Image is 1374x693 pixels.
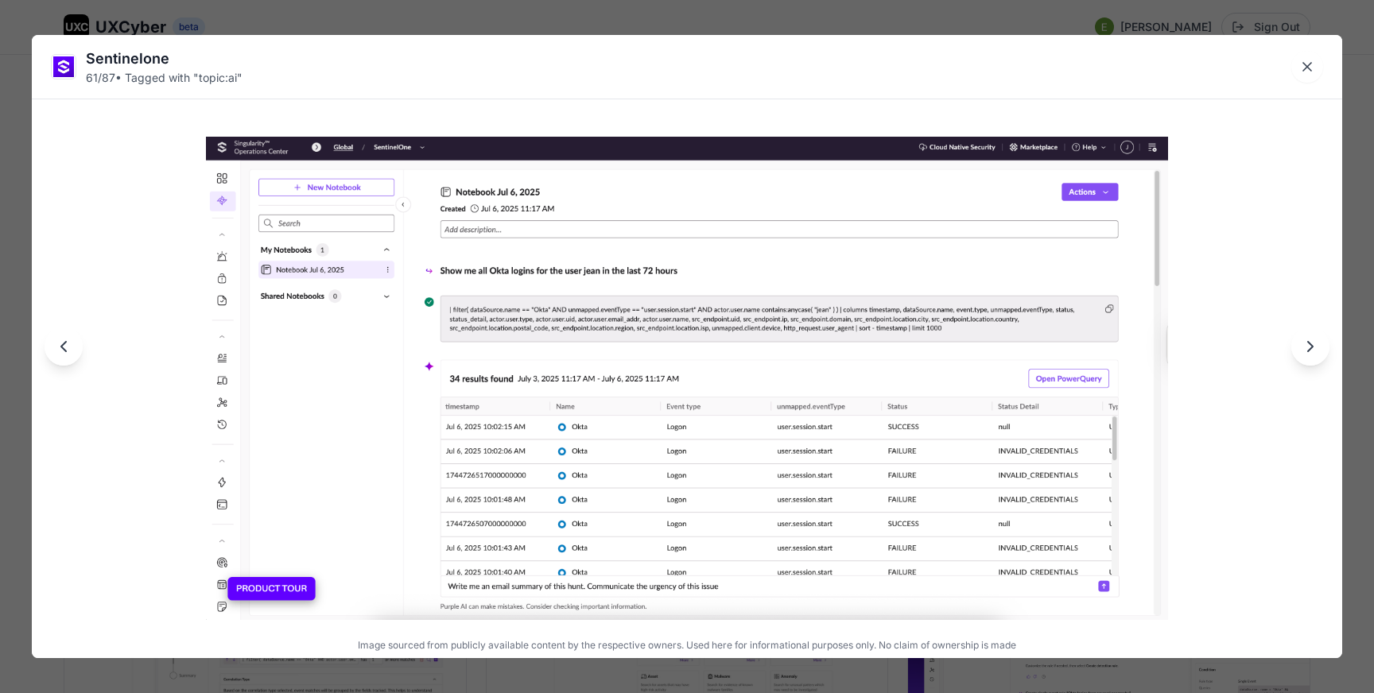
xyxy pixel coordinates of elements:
[38,639,1336,652] p: Image sourced from publicly available content by the respective owners. Used here for information...
[45,327,83,366] button: Previous image
[86,48,243,70] div: Sentinelone
[1291,327,1329,366] button: Next image
[206,137,1169,621] img: Sentinelone image 61
[1291,51,1323,83] button: Close lightbox
[52,55,76,79] img: Sentinelone logo
[86,70,243,86] div: 61 / 87 • Tagged with " topic:ai "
